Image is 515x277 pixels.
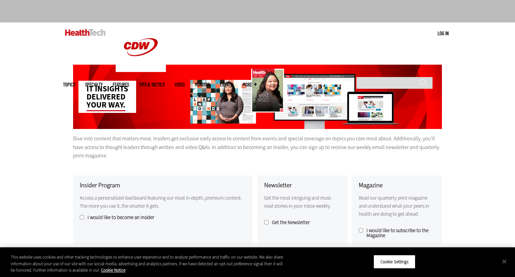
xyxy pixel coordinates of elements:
[63,82,75,87] span: Topics
[101,267,125,273] a: More information about your privacy
[497,254,512,269] button: Close
[195,82,210,87] a: MonITor
[80,215,246,220] label: I would like to become an Insider
[220,82,233,87] a: Events
[116,67,166,74] a: CDW
[359,194,435,218] p: Read our quarterly print magazine and understand what your peers in health are doing to get ahead.
[139,82,165,87] a: Tips & Tactics
[243,82,257,87] span: More
[264,194,341,210] p: Get the most intriguing and must-read stories in your inbox weekly.
[264,182,341,189] h3: Newsletter
[359,228,435,238] label: I would like to subscribe to the Magazine
[113,82,129,87] a: Features
[65,29,106,36] img: Home
[87,99,125,111] span: your way.
[264,220,341,225] label: Get the Newsletter
[73,134,442,160] p: Dive into content that matters most. Insiders get exclusive early access to content from events a...
[116,22,166,72] img: Home
[438,30,449,37] div: User menu
[374,255,415,269] button: Cookie Settings
[438,30,449,36] a: Log in
[85,82,103,87] span: Specialty
[80,182,246,189] h3: Insider Program
[80,194,246,210] p: Access a personalized dashboard featuring our most in-depth, premium content. The more you use it...
[78,81,136,113] div: IT insights delivered
[359,182,435,189] h3: Magazine
[175,82,185,87] a: Video
[11,254,283,274] div: This website uses cookies and other tracking technologies to enhance user experience and to analy...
